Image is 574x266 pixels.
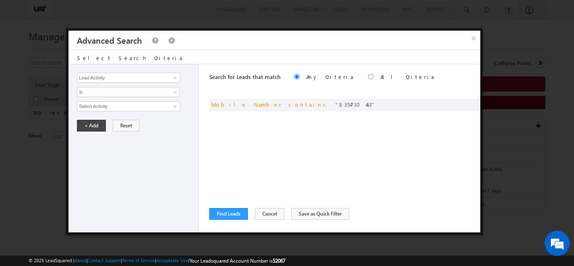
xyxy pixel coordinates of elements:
span: contains [288,101,329,108]
a: Terms of Service [122,258,155,263]
input: Type to Search [77,73,180,83]
a: Acceptable Use [156,258,188,263]
span: 52067 [273,258,285,264]
label: Any Criteria [306,73,355,80]
span: Your Leadsquared Account Number is [190,258,285,264]
span: Select Search Criteria [77,54,184,61]
h3: Advanced Search [77,31,142,50]
button: Reset [113,120,140,132]
span: © 2025 LeadSquared | | | | | [29,257,285,265]
button: Cancel [255,208,284,220]
a: Is [77,87,180,97]
label: All Criteria [380,73,435,80]
button: Find Leads [209,208,248,220]
span: 8354730463 [335,101,376,108]
input: Type to Search [77,101,180,111]
button: × [467,31,480,45]
a: About [74,258,87,263]
span: Mobile Number [211,101,282,108]
a: Show All Items [169,102,179,111]
button: Save as Quick Filter [291,208,349,220]
a: Show All Items [169,74,179,82]
a: Contact Support [88,258,121,263]
span: Search for Leads that match [209,73,281,80]
button: + Add [77,120,106,132]
span: Is [77,88,169,96]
